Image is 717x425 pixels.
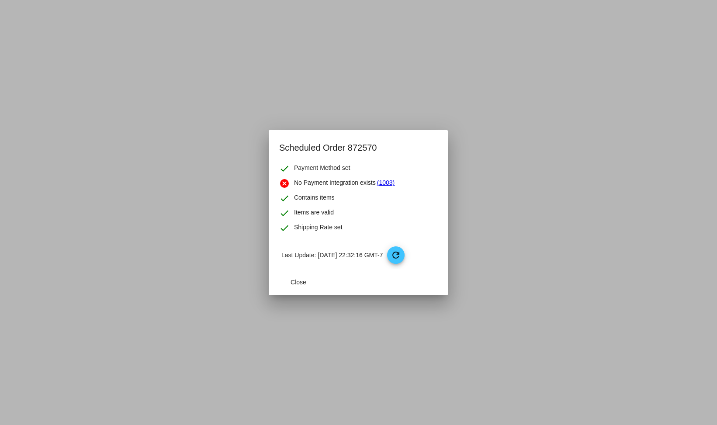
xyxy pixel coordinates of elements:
span: Shipping Rate set [294,223,343,233]
span: Payment Method set [294,163,350,174]
span: Items are valid [294,208,334,218]
mat-icon: check [279,193,290,204]
mat-icon: check [279,223,290,233]
a: (1003) [377,178,395,189]
p: Last Update: [DATE] 22:32:16 GMT-7 [281,246,437,264]
mat-icon: cancel [279,178,290,189]
button: Close dialog [279,274,318,290]
mat-icon: check [279,208,290,218]
mat-icon: check [279,163,290,174]
span: No Payment Integration exists [294,178,376,189]
h2: Scheduled Order 872570 [279,141,437,155]
span: Contains items [294,193,335,204]
mat-icon: refresh [391,250,402,260]
span: Close [291,279,306,286]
